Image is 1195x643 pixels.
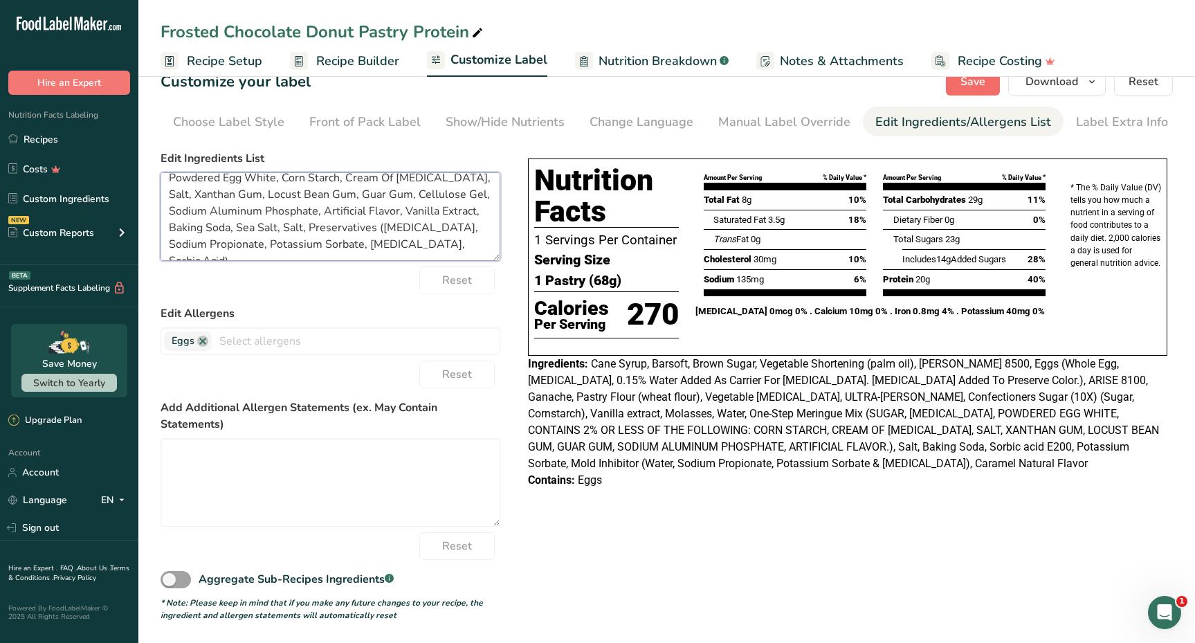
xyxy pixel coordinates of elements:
[945,215,954,225] span: 0g
[1129,73,1158,90] span: Reset
[534,230,679,250] p: 1 Servings Per Container
[199,571,394,588] div: Aggregate Sub-Recipes Ingredients
[960,73,985,90] span: Save
[534,271,621,291] span: 1 Pastry (68g)
[883,173,941,183] div: Amount Per Serving
[528,473,575,487] span: Contains:
[534,250,610,271] span: Serving Size
[419,266,495,294] button: Reset
[578,473,602,487] span: Eggs
[8,563,57,573] a: Hire an Expert .
[902,254,1006,264] span: Includes Added Sugars
[419,532,495,560] button: Reset
[60,563,77,573] a: FAQ .
[33,377,105,390] span: Switch to Yearly
[883,274,913,284] span: Protein
[915,274,930,284] span: 20g
[21,374,117,392] button: Switch to Yearly
[442,538,472,554] span: Reset
[212,330,500,352] input: Select allergens
[704,194,740,205] span: Total Fat
[161,399,500,433] label: Add Additional Allergen Statements (ex. May Contain Statements)
[936,254,951,264] span: 14g
[883,194,966,205] span: Total Carbohydrates
[718,113,850,132] div: Manual Label Override
[945,234,960,244] span: 23g
[161,71,311,93] h1: Customize your label
[590,113,693,132] div: Change Language
[754,254,776,264] span: 30mg
[768,215,785,225] span: 3.5g
[893,215,942,225] span: Dietary Fiber
[1028,193,1046,207] span: 11%
[442,272,472,289] span: Reset
[1002,173,1046,183] div: % Daily Value *
[419,361,495,388] button: Reset
[53,573,96,583] a: Privacy Policy
[875,113,1051,132] div: Edit Ingredients/Allergens List
[627,292,679,338] p: 270
[713,215,766,225] span: Saturated Fat
[742,194,751,205] span: 8g
[704,254,751,264] span: Cholesterol
[101,492,130,509] div: EN
[736,274,764,284] span: 135mg
[161,46,262,77] a: Recipe Setup
[931,46,1055,77] a: Recipe Costing
[1028,273,1046,287] span: 40%
[751,234,760,244] span: 0g
[534,165,679,228] h1: Nutrition Facts
[173,113,284,132] div: Choose Label Style
[1148,596,1181,629] iframe: Intercom live chat
[446,113,565,132] div: Show/Hide Nutrients
[8,604,130,621] div: Powered By FoodLabelMaker © 2025 All Rights Reserved
[161,305,500,322] label: Edit Allergens
[599,52,717,71] span: Nutrition Breakdown
[704,173,762,183] div: Amount Per Serving
[1070,181,1161,269] p: * The % Daily Value (DV) tells you how much a nutrient in a serving of food contributes to a dail...
[756,46,904,77] a: Notes & Attachments
[534,298,609,319] p: Calories
[450,51,547,69] span: Customize Label
[161,150,500,167] label: Edit Ingredients List
[1025,73,1078,90] span: Download
[528,357,588,370] span: Ingredients:
[968,194,983,205] span: 29g
[8,71,130,95] button: Hire an Expert
[848,253,866,266] span: 10%
[9,271,30,280] div: BETA
[427,44,547,78] a: Customize Label
[528,357,1159,470] span: Cane Syrup, Barsoft, Brown Sugar, Vegetable Shortening (palm oil), [PERSON_NAME] 8500, Eggs (Whol...
[442,366,472,383] span: Reset
[8,226,94,240] div: Custom Reports
[575,46,729,77] a: Nutrition Breakdown
[8,488,67,512] a: Language
[161,597,483,621] i: * Note: Please keep in mind that if you make any future changes to your recipe, the ingredient an...
[713,234,736,244] i: Trans
[8,414,82,428] div: Upgrade Plan
[854,273,866,287] span: 6%
[848,193,866,207] span: 10%
[695,305,1055,318] p: [MEDICAL_DATA] 0mcg 0% . Calcium 10mg 0% . Iron 0.8mg 4% . Potassium 40mg 0%
[1114,68,1173,96] button: Reset
[290,46,399,77] a: Recipe Builder
[8,216,29,224] div: NEW
[187,52,262,71] span: Recipe Setup
[1176,596,1187,607] span: 1
[823,173,866,183] div: % Daily Value *
[534,319,609,330] p: Per Serving
[42,356,97,371] div: Save Money
[713,234,749,244] span: Fat
[848,213,866,227] span: 18%
[1028,253,1046,266] span: 28%
[780,52,904,71] span: Notes & Attachments
[958,52,1042,71] span: Recipe Costing
[704,274,734,284] span: Sodium
[161,19,486,44] div: Frosted Chocolate Donut Pastry Protein
[309,113,421,132] div: Front of Pack Label
[893,234,943,244] span: Total Sugars
[1033,213,1046,227] span: 0%
[1008,68,1106,96] button: Download
[1076,113,1168,132] div: Label Extra Info
[316,52,399,71] span: Recipe Builder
